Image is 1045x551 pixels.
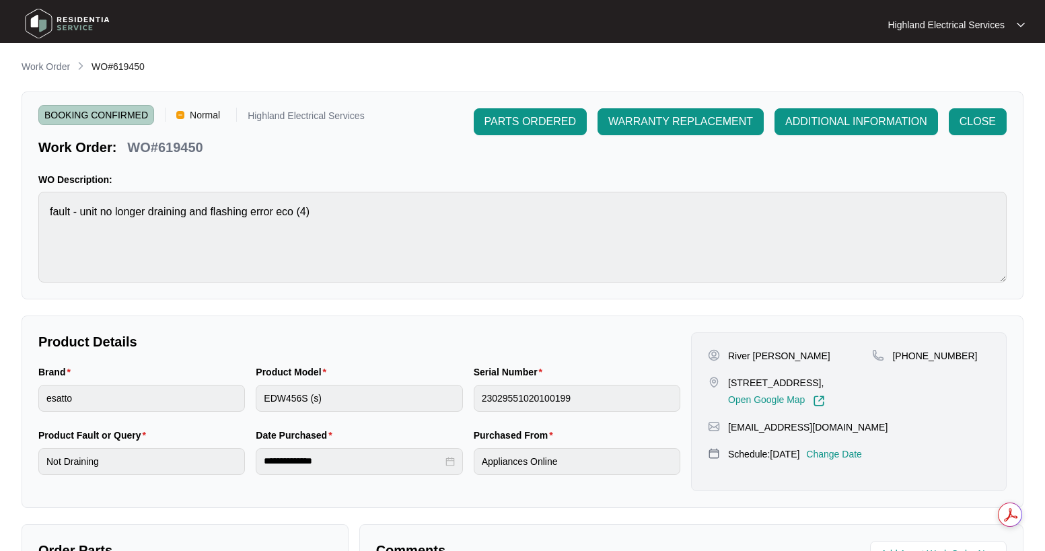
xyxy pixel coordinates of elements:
img: map-pin [708,420,720,433]
p: Work Order [22,60,70,73]
input: Brand [38,385,245,412]
p: Schedule: [DATE] [728,447,799,461]
input: Serial Number [474,385,680,412]
span: WARRANTY REPLACEMENT [608,114,753,130]
span: BOOKING CONFIRMED [38,105,154,125]
label: Purchased From [474,429,558,442]
img: user-pin [708,349,720,361]
a: Work Order [19,60,73,75]
p: [STREET_ADDRESS], [728,376,825,390]
p: Highland Electrical Services [888,18,1005,32]
img: dropdown arrow [1017,22,1025,28]
input: Product Model [256,385,462,412]
p: Product Details [38,332,680,351]
img: Vercel Logo [176,111,184,119]
p: [PHONE_NUMBER] [892,349,977,363]
p: Change Date [806,447,862,461]
textarea: fault - unit no longer draining and flashing error eco (4) [38,192,1007,283]
img: map-pin [708,447,720,460]
input: Purchased From [474,448,680,475]
label: Product Fault or Query [38,429,151,442]
p: River [PERSON_NAME] [728,349,830,363]
img: chevron-right [75,61,86,71]
span: ADDITIONAL INFORMATION [785,114,927,130]
img: Link-External [813,395,825,407]
img: residentia service logo [20,3,114,44]
span: Normal [184,105,225,125]
img: map-pin [708,376,720,388]
input: Product Fault or Query [38,448,245,475]
label: Serial Number [474,365,548,379]
span: CLOSE [960,114,996,130]
button: CLOSE [949,108,1007,135]
span: WO#619450 [92,61,145,72]
p: Work Order: [38,138,116,157]
label: Brand [38,365,76,379]
img: map-pin [872,349,884,361]
button: PARTS ORDERED [474,108,587,135]
span: PARTS ORDERED [484,114,576,130]
p: WO#619450 [127,138,203,157]
p: WO Description: [38,173,1007,186]
label: Product Model [256,365,332,379]
p: Highland Electrical Services [248,111,365,125]
label: Date Purchased [256,429,337,442]
a: Open Google Map [728,395,825,407]
button: ADDITIONAL INFORMATION [774,108,938,135]
p: [EMAIL_ADDRESS][DOMAIN_NAME] [728,420,888,434]
input: Date Purchased [264,454,442,468]
button: WARRANTY REPLACEMENT [598,108,764,135]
